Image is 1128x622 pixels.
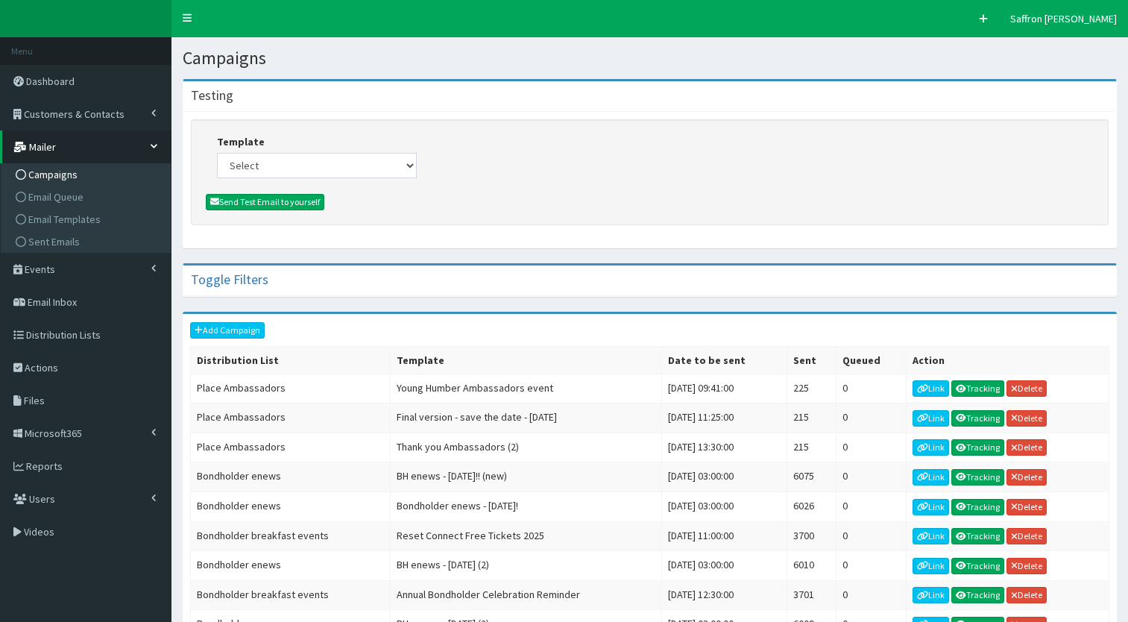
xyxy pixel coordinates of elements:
[190,322,265,339] a: Add Campaign
[787,491,836,521] td: 6026
[25,361,58,374] span: Actions
[26,459,63,473] span: Reports
[1006,439,1047,456] a: Delete
[836,551,907,581] td: 0
[836,403,907,433] td: 0
[1006,558,1047,574] a: Delete
[1010,12,1117,25] span: Saffron [PERSON_NAME]
[29,140,56,154] span: Mailer
[191,551,391,581] td: Bondholder enews
[913,558,949,574] a: Link
[913,587,949,603] a: Link
[391,462,662,492] td: BH enews - [DATE]!! (new)
[787,462,836,492] td: 6075
[4,230,171,253] a: Sent Emails
[662,580,787,610] td: [DATE] 12:30:00
[191,346,391,374] th: Distribution List
[951,410,1004,427] a: Tracking
[662,374,787,403] td: [DATE] 09:41:00
[26,328,101,342] span: Distribution Lists
[836,433,907,462] td: 0
[951,380,1004,397] a: Tracking
[28,295,77,309] span: Email Inbox
[662,433,787,462] td: [DATE] 13:30:00
[913,380,949,397] a: Link
[391,374,662,403] td: Young Humber Ambassadors event
[787,374,836,403] td: 225
[4,208,171,230] a: Email Templates
[662,346,787,374] th: Date to be sent
[191,462,391,492] td: Bondholder enews
[191,580,391,610] td: Bondholder breakfast events
[662,521,787,551] td: [DATE] 11:00:00
[391,551,662,581] td: BH enews - [DATE] (2)
[907,346,1109,374] th: Action
[25,263,55,276] span: Events
[1006,469,1047,486] a: Delete
[191,374,391,403] td: Place Ambassadors
[191,89,233,102] h4: Testing
[787,521,836,551] td: 3700
[662,462,787,492] td: [DATE] 03:00:00
[1006,587,1047,603] a: Delete
[913,469,949,486] a: Link
[951,587,1004,603] a: Tracking
[191,433,391,462] td: Place Ambassadors
[787,403,836,433] td: 215
[662,551,787,581] td: [DATE] 03:00:00
[206,194,324,210] button: Send Test Email to yourself
[1006,499,1047,515] a: Delete
[951,469,1004,486] a: Tracking
[391,521,662,551] td: Reset Connect Free Tickets 2025
[28,168,78,181] span: Campaigns
[391,403,662,433] td: Final version - save the date - [DATE]
[787,346,836,374] th: Sent
[913,499,949,515] a: Link
[787,433,836,462] td: 215
[391,346,662,374] th: Template
[836,580,907,610] td: 0
[951,558,1004,574] a: Tracking
[4,163,171,186] a: Campaigns
[24,525,54,538] span: Videos
[28,190,84,204] span: Email Queue
[217,134,265,149] label: Template
[662,403,787,433] td: [DATE] 11:25:00
[28,235,80,248] span: Sent Emails
[24,107,125,121] span: Customers & Contacts
[913,410,949,427] a: Link
[391,433,662,462] td: Thank you Ambassadors (2)
[787,551,836,581] td: 6010
[391,580,662,610] td: Annual Bondholder Celebration Reminder
[191,403,391,433] td: Place Ambassadors
[4,186,171,208] a: Email Queue
[25,427,82,440] span: Microsoft365
[913,439,949,456] a: Link
[1006,528,1047,544] a: Delete
[191,491,391,521] td: Bondholder enews
[28,213,101,226] span: Email Templates
[951,528,1004,544] a: Tracking
[26,75,75,88] span: Dashboard
[913,528,949,544] a: Link
[836,374,907,403] td: 0
[391,491,662,521] td: Bondholder enews - [DATE]!
[836,491,907,521] td: 0
[836,462,907,492] td: 0
[183,48,1117,68] h1: Campaigns
[662,491,787,521] td: [DATE] 03:00:00
[1006,380,1047,397] a: Delete
[951,439,1004,456] a: Tracking
[29,492,55,506] span: Users
[951,499,1004,515] a: Tracking
[1006,410,1047,427] a: Delete
[836,521,907,551] td: 0
[191,521,391,551] td: Bondholder breakfast events
[191,271,268,288] a: Toggle Filters
[24,394,45,407] span: Files
[787,580,836,610] td: 3701
[836,346,907,374] th: Queued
